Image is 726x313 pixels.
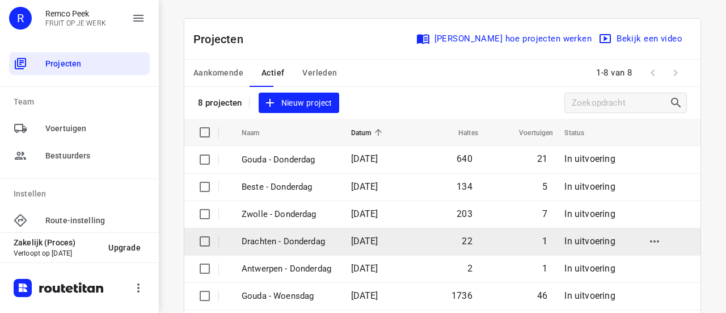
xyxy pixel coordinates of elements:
[302,68,337,77] font: Verleden
[242,291,314,301] font: Gouda - Woensdag
[45,9,106,18] p: Remco Peek
[351,263,378,274] font: [DATE]
[242,153,334,166] p: Gouda - Donderdag
[14,238,43,247] font: Zakelijk
[14,249,72,257] font: Verloopt op [DATE]
[664,61,687,84] span: Volgende pagina
[451,290,472,301] font: 1736
[669,96,686,110] div: Zoekopdracht
[351,181,378,192] font: [DATE]
[198,98,242,108] font: 8 projecten
[242,236,325,247] font: Drachten - Donderdag
[641,61,664,84] span: Vorige pagina
[351,208,378,219] font: [DATE]
[351,153,378,164] font: [DATE]
[242,129,260,137] font: Naam
[564,290,615,301] font: In uitvoering
[14,97,35,106] font: Team
[261,68,284,77] font: Actief
[542,236,547,247] font: 1
[457,208,472,219] font: 203
[537,290,547,301] font: 46
[457,153,472,164] font: 640
[45,9,89,18] font: Remco Peek
[444,126,478,140] span: Haltes
[564,236,615,247] font: In uitvoering
[45,151,90,160] font: Bestuurders
[564,126,599,140] span: Status
[458,129,478,137] font: Haltes
[242,209,316,219] font: Zwolle - Donderdag
[242,181,334,194] p: Beste - Donderdag
[45,59,81,68] font: Projecten
[462,236,472,247] font: 22
[596,68,632,78] font: 1-8 van 8
[564,208,615,219] font: In uitvoering
[45,124,86,133] font: Voertuigen
[9,209,150,232] div: Route-instelling
[242,262,334,276] p: Antwerpen - Donderdag
[572,94,669,112] input: Zoek projecten
[17,11,24,25] font: R
[542,263,547,274] font: 1
[564,129,584,137] font: Status
[519,129,553,137] font: Voertuigen
[242,182,312,192] font: Beste - Donderdag
[108,243,141,252] font: Upgrade
[14,189,46,198] font: Instellen
[542,208,547,219] font: 7
[242,126,275,140] span: Naam
[564,153,615,164] font: In uitvoering
[457,181,472,192] font: 134
[45,216,105,225] font: Route-instelling
[242,155,315,165] font: Gouda - Donderdag
[564,263,615,274] font: In uitvoering
[242,290,334,303] p: Gouda - Woensdag
[504,126,553,140] span: Voertuigen
[99,237,150,258] button: Upgrade
[564,181,615,192] font: In uitvoering
[351,290,378,301] font: [DATE]
[537,153,547,164] font: 21
[351,129,372,137] font: Datum
[242,264,331,274] font: Antwerpen - Donderdag
[467,263,472,274] font: 2
[9,144,150,167] div: Bestuurders
[44,238,75,247] font: (Proces)
[9,52,150,75] div: Projecten
[281,98,332,107] font: Nieuw project
[45,19,106,27] p: FRUIT OP JE WERK
[542,181,547,192] font: 5
[351,126,386,140] span: Datum
[259,93,339,114] button: Nieuw project
[9,117,150,140] div: Voertuigen
[193,32,243,46] font: Projecten
[351,236,378,247] font: [DATE]
[193,68,243,77] font: Aankomende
